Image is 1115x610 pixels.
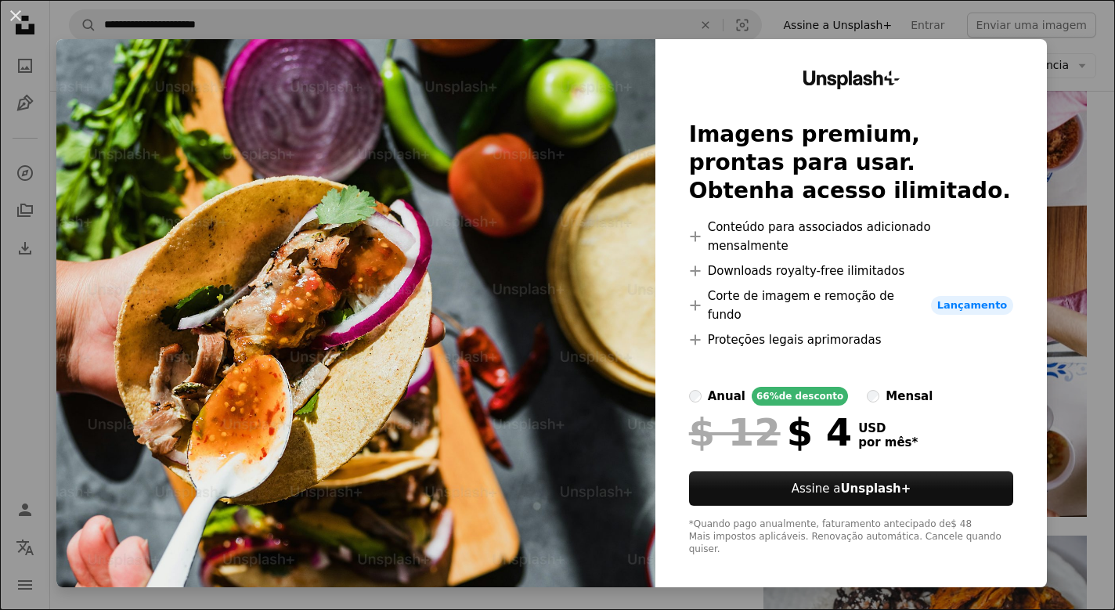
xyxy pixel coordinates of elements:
div: mensal [886,387,933,406]
div: $ 4 [689,412,852,453]
div: *Quando pago anualmente, faturamento antecipado de $ 48 Mais impostos aplicáveis. Renovação autom... [689,518,1014,556]
div: anual [708,387,745,406]
button: Assine aUnsplash+ [689,471,1014,506]
div: 66% de desconto [752,387,848,406]
input: mensal [867,390,879,402]
h2: Imagens premium, prontas para usar. Obtenha acesso ilimitado. [689,121,1014,205]
strong: Unsplash+ [840,482,911,496]
span: por mês * [858,435,918,449]
span: USD [858,421,918,435]
li: Corte de imagem e remoção de fundo [689,287,1014,324]
li: Proteções legais aprimoradas [689,330,1014,349]
li: Downloads royalty-free ilimitados [689,262,1014,280]
li: Conteúdo para associados adicionado mensalmente [689,218,1014,255]
input: anual66%de desconto [689,390,702,402]
span: $ 12 [689,412,781,453]
span: Lançamento [931,296,1014,315]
